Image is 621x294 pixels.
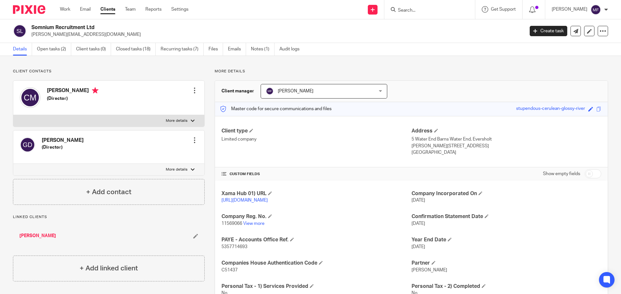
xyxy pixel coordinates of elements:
h4: [PERSON_NAME] [47,87,98,95]
span: [DATE] [412,245,425,249]
a: Client tasks (0) [76,43,111,56]
a: Team [125,6,136,13]
p: [PERSON_NAME][EMAIL_ADDRESS][DOMAIN_NAME] [31,31,520,38]
span: [PERSON_NAME] [278,89,313,93]
h4: Confirmation Statement Date [412,213,601,220]
img: svg%3E [266,87,274,95]
img: svg%3E [591,5,601,15]
a: [PERSON_NAME] [19,233,56,239]
h4: Company Reg. No. [221,213,411,220]
a: Details [13,43,32,56]
a: Create task [530,26,567,36]
a: Recurring tasks (7) [161,43,204,56]
i: Primary [92,87,98,94]
h4: + Add contact [86,187,131,197]
img: svg%3E [20,137,35,152]
h4: Partner [412,260,601,267]
span: [PERSON_NAME] [412,268,447,272]
p: [PERSON_NAME] [552,6,587,13]
a: Closed tasks (18) [116,43,156,56]
h4: [PERSON_NAME] [42,137,84,144]
img: svg%3E [13,24,27,38]
span: 5357714693 [221,245,247,249]
span: 11569066 [221,221,242,226]
h4: Personal Tax - 2) Completed [412,283,601,290]
input: Search [397,8,456,14]
p: Master code for secure communications and files [220,106,332,112]
h4: Xama Hub 01) URL [221,190,411,197]
span: Get Support [491,7,516,12]
p: [GEOGRAPHIC_DATA] [412,149,601,156]
a: [URL][DOMAIN_NAME] [221,198,268,203]
a: View more [243,221,265,226]
a: Notes (1) [251,43,275,56]
a: Email [80,6,91,13]
a: Clients [100,6,115,13]
p: More details [166,118,187,123]
h5: (Director) [47,95,98,102]
a: Files [209,43,223,56]
span: C51437 [221,268,238,272]
h4: Address [412,128,601,134]
a: Reports [145,6,162,13]
img: Pixie [13,5,45,14]
p: Linked clients [13,215,205,220]
p: Client contacts [13,69,205,74]
h4: CUSTOM FIELDS [221,172,411,177]
div: stupendous-cerulean-glossy-river [516,105,585,113]
h2: Somnium Recruitment Ltd [31,24,422,31]
h4: + Add linked client [80,263,138,273]
a: Work [60,6,70,13]
p: More details [215,69,608,74]
p: [PERSON_NAME][STREET_ADDRESS] [412,143,601,149]
img: svg%3E [20,87,40,108]
span: [DATE] [412,221,425,226]
p: Limited company [221,136,411,142]
h4: Company Incorporated On [412,190,601,197]
h4: Personal Tax - 1) Services Provided [221,283,411,290]
a: Audit logs [279,43,304,56]
a: Open tasks (2) [37,43,71,56]
h3: Client manager [221,88,254,94]
p: More details [166,167,187,172]
a: Emails [228,43,246,56]
span: [DATE] [412,198,425,203]
label: Show empty fields [543,171,580,177]
h4: PAYE - Accounts Office Ref. [221,236,411,243]
a: Settings [171,6,188,13]
h4: Client type [221,128,411,134]
h5: (Director) [42,144,84,151]
h4: Year End Date [412,236,601,243]
h4: Companies House Authentication Code [221,260,411,267]
p: 5 Water End Barns Water End, Eversholt [412,136,601,142]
